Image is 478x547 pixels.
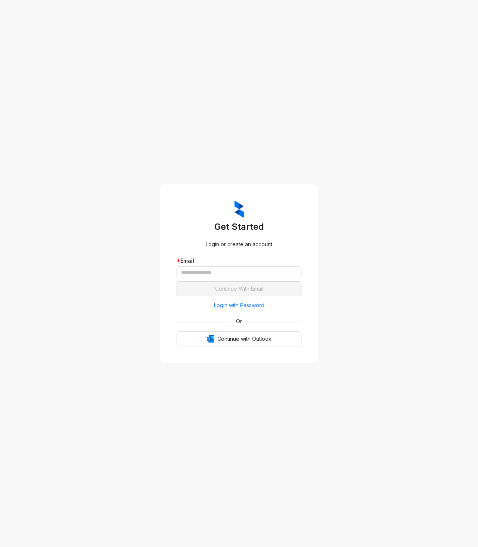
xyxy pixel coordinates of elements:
[177,299,301,311] button: Login with Password
[177,240,301,248] div: Login or create an account
[207,335,214,343] img: Outlook
[217,335,272,343] span: Continue with Outlook
[177,257,301,265] div: Email
[235,201,244,218] img: ZumaIcon
[231,317,247,325] span: Or
[214,301,264,309] span: Login with Password
[177,281,301,296] button: Continue With Email
[177,331,301,346] button: OutlookContinue with Outlook
[177,221,301,233] h3: Get Started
